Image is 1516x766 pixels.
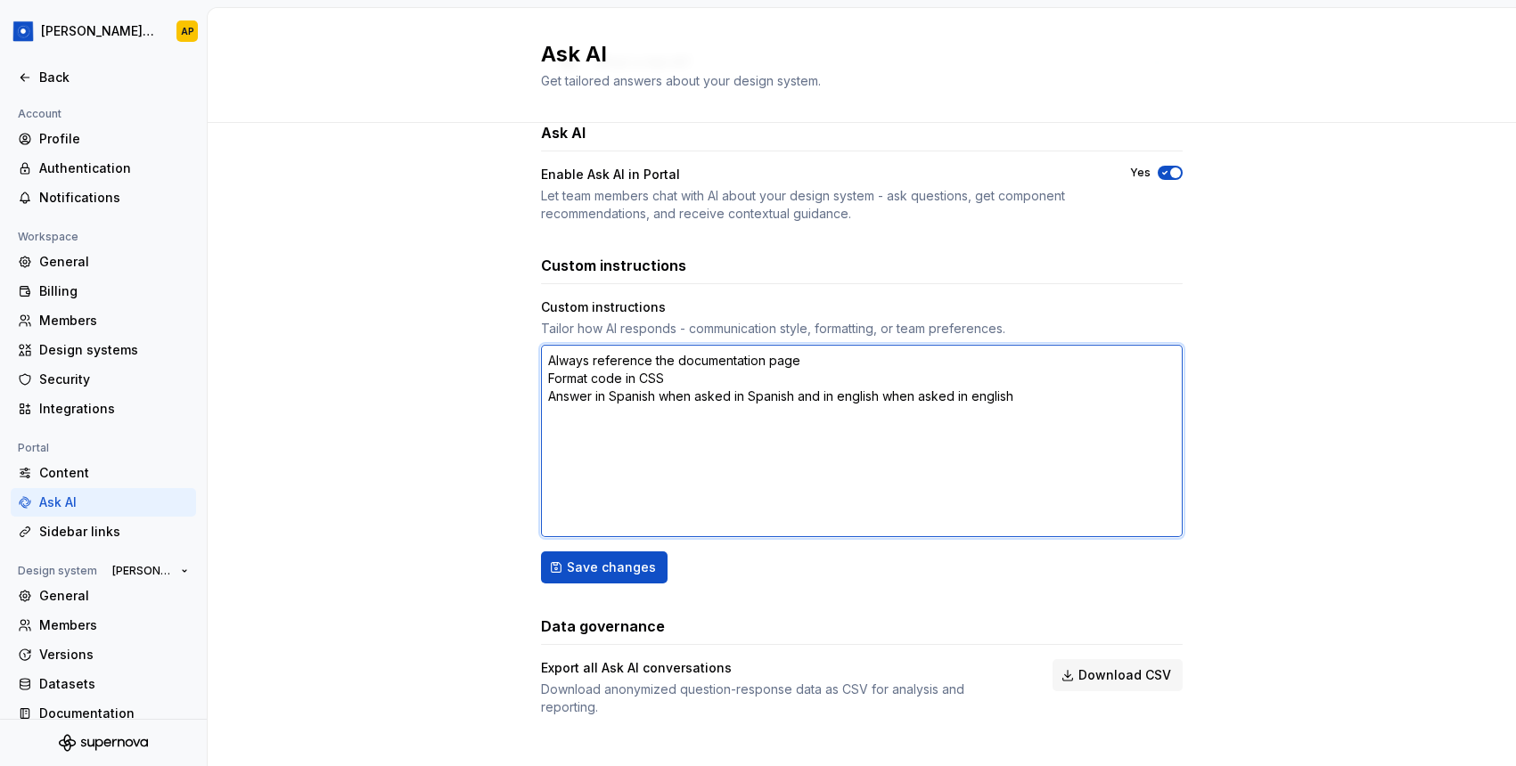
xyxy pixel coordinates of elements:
div: Versions [39,646,189,664]
a: Profile [11,125,196,153]
div: Workspace [11,226,86,248]
button: Save changes [541,551,668,583]
div: Billing [39,282,189,300]
a: Datasets [11,670,196,698]
span: Save changes [567,558,656,576]
div: Back [39,69,189,86]
a: Content [11,459,196,487]
div: Sidebar links [39,523,189,541]
svg: Supernova Logo [59,734,148,752]
div: Integrations [39,400,189,418]
div: AP [181,24,194,38]
div: Portal [11,437,56,459]
div: Enable Ask AI in Portal [541,166,1098,183]
a: Authentication [11,154,196,183]
span: Get tailored answers about your design system. [541,73,821,88]
div: Notifications [39,189,189,207]
a: Design systems [11,336,196,364]
span: Download CSV [1078,666,1171,684]
a: Back [11,63,196,92]
a: Documentation [11,699,196,728]
div: Members [39,312,189,330]
div: Authentication [39,159,189,177]
div: Security [39,371,189,388]
div: Documentation [39,705,189,722]
h3: Ask AI [541,122,586,143]
img: 049812b6-2877-400d-9dc9-987621144c16.png [12,20,34,42]
div: Tailor how AI responds - communication style, formatting, or team preferences. [541,320,1183,338]
a: Ask AI [11,488,196,517]
a: Versions [11,640,196,669]
button: Download CSV [1053,659,1183,691]
a: Integrations [11,395,196,423]
div: Members [39,616,189,634]
label: Yes [1130,166,1151,180]
div: Design systems [39,341,189,359]
a: General [11,582,196,610]
a: Notifications [11,183,196,212]
div: Export all Ask AI conversations [541,659,1020,677]
h2: Ask AI [541,40,1161,69]
div: Custom instructions [541,298,1183,316]
div: Datasets [39,675,189,693]
a: Security [11,365,196,394]
textarea: Always reference the documentation page Format code in CSS Answer in Spanish when asked in Spanis... [541,345,1183,537]
a: Members [11,306,196,335]
div: Ask AI [39,493,189,511]
button: [PERSON_NAME] Design SystemAP [4,12,203,51]
div: General [39,587,189,605]
div: Download anonymized question-response data as CSV for analysis and reporting. [541,680,1020,716]
div: Design system [11,560,104,582]
a: Sidebar links [11,517,196,546]
div: Let team members chat with AI about your design system - ask questions, get component recommendat... [541,187,1098,223]
h3: Data governance [541,615,665,637]
span: [PERSON_NAME] Design System [112,564,174,578]
h3: Custom instructions [541,255,686,276]
div: General [39,253,189,271]
a: General [11,248,196,276]
div: Content [39,464,189,482]
div: [PERSON_NAME] Design System [41,22,155,40]
div: Profile [39,130,189,148]
a: Billing [11,277,196,306]
div: Account [11,103,69,125]
a: Members [11,611,196,640]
